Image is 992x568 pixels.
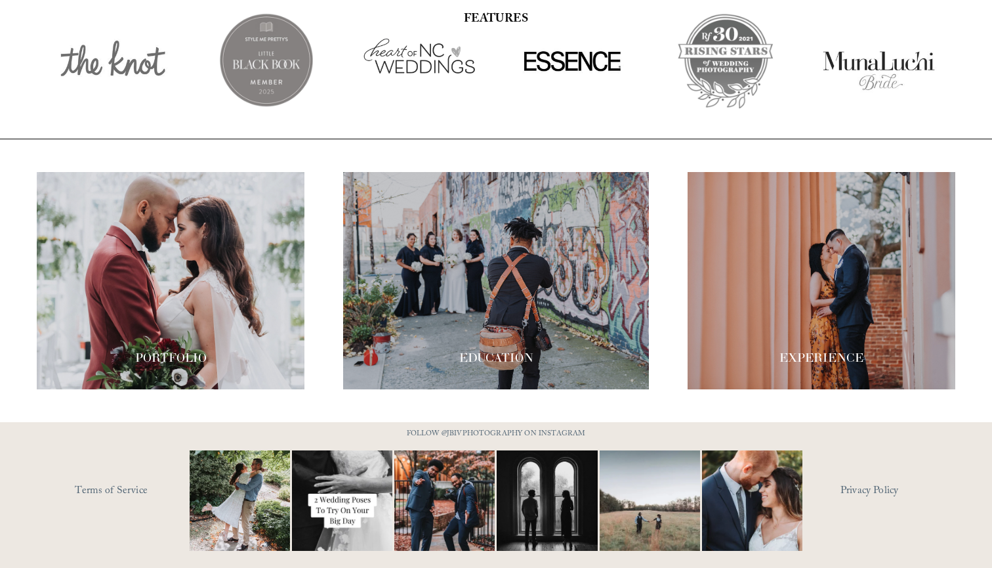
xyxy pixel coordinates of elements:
[459,350,533,365] span: EDUCATION
[378,450,512,551] img: You just need the right photographer that matches your vibe 📷🎉 #RaleighWeddingPhotographer
[840,481,955,502] a: Privacy Policy
[779,350,863,365] span: EXPERIENCE
[464,10,528,30] strong: FEATURES
[381,427,611,442] p: FOLLOW @JBIVPHOTOGRAPHY ON INSTAGRAM
[480,450,614,551] img: Black &amp; White appreciation post. 😍😍 ⠀⠀⠀⠀⠀⠀⠀⠀⠀ I don&rsquo;t care what anyone says black and w...
[267,450,418,551] img: Let&rsquo;s talk about poses for your wedding day! It doesn&rsquo;t have to be complicated, somet...
[135,350,207,365] span: PORTFOLIO
[676,450,827,551] img: A lot of couples get nervous in front of the camera and that&rsquo;s completely normal. You&rsquo...
[75,481,228,502] a: Terms of Service
[574,450,725,551] img: Two #WideShotWednesdays Two totally different vibes. Which side are you&mdash;are you into that b...
[190,433,290,567] img: It&rsquo;s that time of year where weddings and engagements pick up and I get the joy of capturin...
